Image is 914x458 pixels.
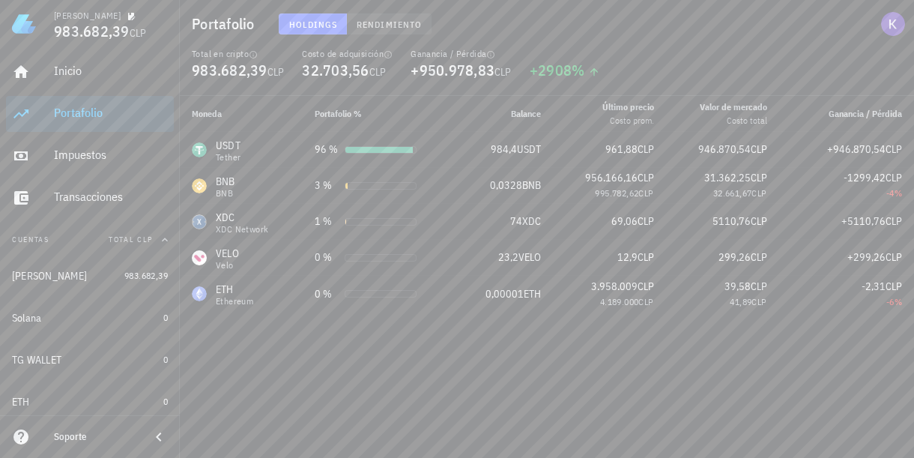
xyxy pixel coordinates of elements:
a: Impuestos [6,138,174,174]
span: 0 [163,354,168,365]
div: Costo de adquisición [302,48,393,60]
span: BNB [522,178,541,192]
div: XDC Network [216,225,268,234]
div: ETH [12,396,30,409]
div: Soporte [54,431,138,443]
span: Moneda [192,108,222,119]
span: 39,58 [724,280,751,293]
span: CLP [886,214,902,228]
span: % [895,296,902,307]
span: 995.782,62 [595,187,638,199]
div: [PERSON_NAME] [12,270,87,283]
span: +299,26 [847,250,886,264]
button: Holdings [279,13,348,34]
span: 984,4 [491,142,517,156]
span: CLP [130,26,147,40]
span: 983.682,39 [54,21,130,41]
div: avatar [881,12,905,36]
h1: Portafolio [192,12,261,36]
div: Costo prom. [602,114,654,127]
span: % [572,60,584,80]
div: 96 % [315,142,339,157]
div: -6 [791,295,902,310]
span: % [895,187,902,199]
th: Ganancia / Pérdida: Sin ordenar. Pulse para ordenar de forma ascendente. [779,96,914,132]
div: -4 [791,186,902,201]
span: CLP [638,296,653,307]
span: +5110,76 [841,214,886,228]
th: Portafolio %: Sin ordenar. Pulse para ordenar de forma ascendente. [303,96,456,132]
div: Ethereum [216,297,253,306]
span: CLP [886,250,902,264]
div: VELO-icon [192,250,207,265]
div: Inicio [54,64,168,78]
div: ETH [216,282,253,297]
span: -2,31 [862,280,886,293]
img: LedgiFi [12,12,36,36]
span: 0,0328 [490,178,522,192]
button: Rendimiento [347,13,432,34]
span: 69,06 [611,214,638,228]
div: Tether [216,153,240,162]
span: 0,00001 [485,287,524,301]
span: Rendimiento [356,19,422,30]
div: Velo [216,261,239,270]
a: Solana 0 [6,300,174,336]
span: CLP [751,280,767,293]
a: Transacciones [6,180,174,216]
button: CuentasTotal CLP [6,222,174,258]
div: BNB [216,189,235,198]
span: Balance [511,108,541,119]
span: 983.682,39 [192,60,267,80]
span: 32.661,67 [713,187,752,199]
div: XDC [216,210,268,225]
span: 956.166,16 [585,171,638,184]
th: Moneda [180,96,303,132]
span: 946.870,54 [698,142,751,156]
div: Total en cripto [192,48,284,60]
div: TG WALLET [12,354,61,367]
span: +950.978,83 [411,60,494,80]
div: BNB-icon [192,178,207,193]
span: CLP [638,280,654,293]
a: Inicio [6,54,174,90]
div: Transacciones [54,190,168,204]
span: CLP [751,187,766,199]
span: 299,26 [718,250,751,264]
div: XDC-icon [192,214,207,229]
div: 3 % [315,178,339,193]
div: USDT [216,138,240,153]
span: CLP [638,214,654,228]
th: Balance: Sin ordenar. Pulse para ordenar de forma ascendente. [456,96,552,132]
a: Portafolio [6,96,174,132]
span: 5110,76 [712,214,751,228]
span: 23,2 [498,250,518,264]
span: CLP [751,142,767,156]
span: CLP [886,142,902,156]
span: 0 [163,396,168,407]
a: [PERSON_NAME] 983.682,39 [6,258,174,294]
span: 3.958.009 [591,280,638,293]
span: 41,89 [730,296,751,307]
span: CLP [751,214,767,228]
div: 1 % [315,214,339,229]
div: Solana [12,312,42,325]
span: CLP [638,171,654,184]
div: 0 % [315,286,339,302]
span: 0 [163,312,168,323]
div: Valor de mercado [700,100,767,114]
span: USDT [517,142,541,156]
div: Costo total [700,114,767,127]
span: CLP [638,250,654,264]
span: Portafolio % [315,108,362,119]
span: CLP [751,250,767,264]
span: CLP [886,280,902,293]
span: CLP [751,296,766,307]
div: +2908 [530,63,600,78]
span: 961,88 [605,142,638,156]
span: 12,9 [617,250,638,264]
div: Ganancia / Pérdida [411,48,512,60]
div: [PERSON_NAME] [54,10,121,22]
div: VELO [216,246,239,261]
span: ETH [524,287,541,301]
